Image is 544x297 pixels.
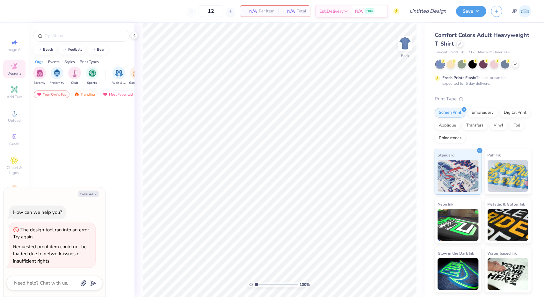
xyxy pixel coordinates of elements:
span: Total [297,8,306,15]
div: Orgs [35,59,43,65]
img: Sports Image [89,69,96,77]
button: beach [33,45,56,54]
span: Standard [438,152,454,158]
div: filter for Fraternity [50,67,64,85]
img: trend_line.gif [62,48,67,52]
img: Fraternity Image [54,69,61,77]
img: trending.gif [74,92,79,97]
span: Club [71,81,78,85]
span: Upload [8,118,21,123]
button: filter button [112,67,126,85]
span: Puff Ink [488,152,501,158]
img: Glow in the Dark Ink [438,258,479,290]
img: most_fav.gif [37,92,42,97]
span: Designs [7,71,21,76]
button: Save [456,6,486,17]
div: Screen Print [435,108,466,118]
div: filter for Sports [86,67,98,85]
input: Try "Alpha" [44,33,126,39]
div: Events [48,59,60,65]
button: filter button [50,67,64,85]
span: Minimum Order: 24 + [478,50,510,55]
img: most_fav.gif [103,92,108,97]
div: Embroidery [468,108,498,118]
div: Requested proof item could not be loaded due to network issues or insufficient rights. [13,243,87,264]
div: The design tool ran into an error. Try again. [13,227,90,240]
div: Vinyl [490,121,507,130]
span: FREE [366,9,373,13]
div: Digital Print [500,108,531,118]
span: Neon Ink [438,201,453,207]
div: beach [43,48,54,51]
img: Metallic & Glitter Ink [488,209,529,241]
span: Game Day [129,81,144,85]
button: filter button [33,67,46,85]
div: This color can be expedited for 5 day delivery. [442,75,521,86]
span: Metallic & Glitter Ink [488,201,525,207]
img: Rush & Bid Image [115,69,123,77]
div: Print Type [435,95,531,103]
span: Comfort Colors [435,50,458,55]
span: N/A [355,8,363,15]
div: Trending [71,91,98,98]
span: Add Text [7,94,22,99]
img: Neon Ink [438,209,479,241]
img: Jojo Pawlow [519,5,531,18]
span: Sports [87,81,97,85]
img: Back [399,37,411,50]
button: Collapse [78,191,99,197]
div: Transfers [462,121,488,130]
img: Standard [438,160,479,192]
div: Styles [64,59,75,65]
span: Glow in the Dark Ink [438,250,474,257]
span: Rush & Bid [112,81,126,85]
strong: Fresh Prints Flash: [442,75,476,80]
span: JP [512,8,517,15]
span: # C1717 [461,50,475,55]
span: Comfort Colors Adult Heavyweight T-Shirt [435,31,529,47]
div: bear [97,48,105,51]
div: filter for Club [68,67,81,85]
span: Greek [10,141,19,147]
span: Sorority [34,81,46,85]
div: Most Favorited [100,91,136,98]
div: filter for Sorority [33,67,46,85]
div: Your Org's Fav [34,91,69,98]
button: filter button [68,67,81,85]
span: Per Item [259,8,274,15]
span: 100 % [300,282,310,287]
img: trend_line.gif [91,48,96,52]
span: Image AI [7,47,22,52]
div: How can we help you? [13,209,62,215]
div: football [69,48,82,51]
div: filter for Game Day [129,67,144,85]
img: Sorority Image [36,69,43,77]
button: filter button [86,67,98,85]
img: Game Day Image [133,69,140,77]
button: bear [87,45,108,54]
div: Print Types [80,59,99,65]
div: Back [401,53,409,59]
span: N/A [244,8,257,15]
div: Foil [509,121,524,130]
span: N/A [282,8,295,15]
button: football [59,45,85,54]
span: Water based Ink [488,250,517,257]
span: Clipart & logos [3,165,25,175]
img: Puff Ink [488,160,529,192]
button: filter button [129,67,144,85]
span: Est. Delivery [319,8,344,15]
input: – – [199,5,223,17]
img: trend_line.gif [37,48,42,52]
a: JP [512,5,531,18]
div: Applique [435,121,460,130]
span: Fraternity [50,81,64,85]
input: Untitled Design [404,5,451,18]
img: Club Image [71,69,78,77]
div: Rhinestones [435,134,466,143]
div: filter for Rush & Bid [112,67,126,85]
img: Water based Ink [488,258,529,290]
